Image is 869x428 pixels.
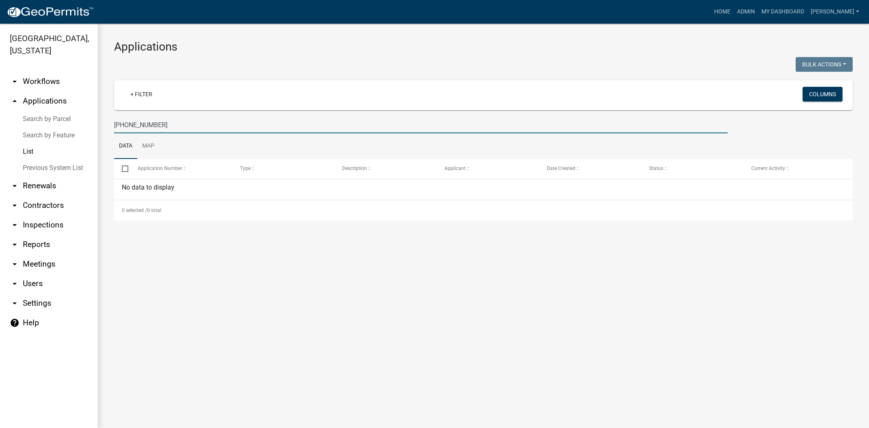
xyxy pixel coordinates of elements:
a: Admin [734,4,758,20]
a: Map [137,133,159,159]
span: Status [649,165,663,171]
datatable-header-cell: Application Number [130,159,232,179]
span: Current Activity [751,165,785,171]
i: arrow_drop_down [10,220,20,230]
a: [PERSON_NAME] [807,4,862,20]
span: Application Number [138,165,182,171]
datatable-header-cell: Applicant [437,159,539,179]
datatable-header-cell: Description [334,159,437,179]
i: arrow_drop_down [10,181,20,191]
div: 0 total [114,200,853,221]
i: arrow_drop_down [10,201,20,210]
a: My Dashboard [758,4,807,20]
datatable-header-cell: Current Activity [744,159,846,179]
span: Type [240,165,251,171]
datatable-header-cell: Date Created [539,159,641,179]
i: arrow_drop_down [10,279,20,289]
a: + Filter [124,87,159,101]
button: Bulk Actions [796,57,853,72]
span: 0 selected / [122,207,147,213]
i: help [10,318,20,328]
i: arrow_drop_down [10,240,20,249]
input: Search for applications [114,117,728,133]
a: Data [114,133,137,159]
div: No data to display [114,179,853,200]
datatable-header-cell: Select [114,159,130,179]
span: Description [342,165,367,171]
datatable-header-cell: Type [232,159,334,179]
button: Columns [803,87,843,101]
span: Date Created [547,165,575,171]
i: arrow_drop_up [10,96,20,106]
i: arrow_drop_down [10,259,20,269]
datatable-header-cell: Status [641,159,744,179]
h3: Applications [114,40,853,54]
a: Home [711,4,734,20]
i: arrow_drop_down [10,298,20,308]
span: Applicant [444,165,466,171]
i: arrow_drop_down [10,77,20,86]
